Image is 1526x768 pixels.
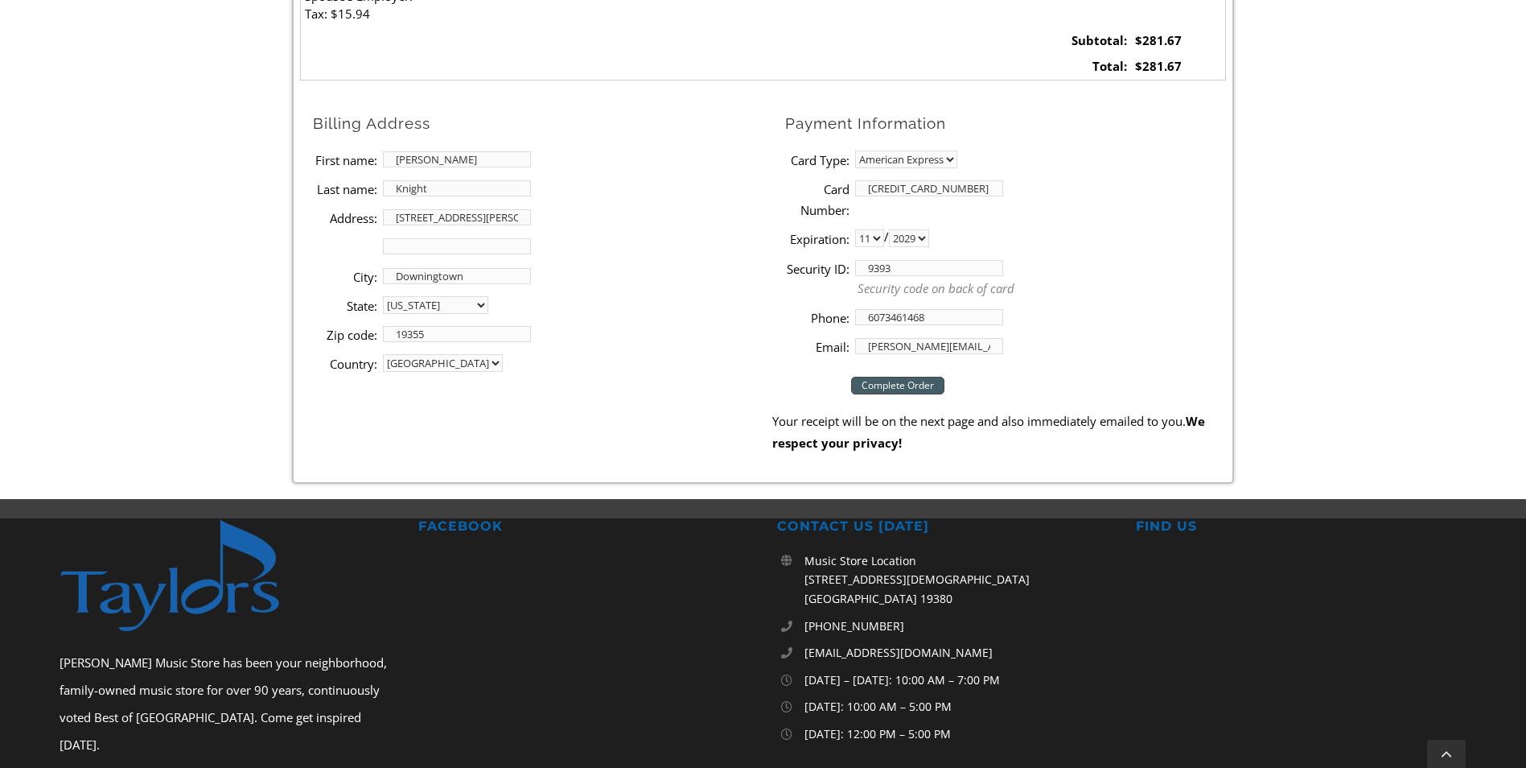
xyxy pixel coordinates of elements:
[785,150,849,171] label: Card Type:
[1136,518,1466,535] h2: FIND US
[777,518,1108,535] h2: CONTACT US [DATE]
[383,296,488,314] select: State billing address
[1036,27,1131,54] td: Subtotal:
[383,354,503,372] select: country
[313,208,377,229] label: Address:
[804,697,1108,716] p: [DATE]: 10:00 AM – 5:00 PM
[313,266,377,287] label: City:
[60,654,387,753] span: [PERSON_NAME] Music Store has been your neighborhood, family-owned music store for over 90 years,...
[772,413,1205,450] strong: We respect your privacy!
[785,229,849,250] label: Expiration:
[804,617,1108,636] a: [PHONE_NUMBER]
[785,179,849,221] label: Card Number:
[772,411,1226,453] p: Your receipt will be on the next page and also immediately emailed to you.
[313,114,772,134] h2: Billing Address
[313,353,377,374] label: Country:
[858,279,1226,298] p: Security code on back of card
[804,645,993,660] span: [EMAIL_ADDRESS][DOMAIN_NAME]
[313,150,377,171] label: First name:
[804,551,1108,609] p: Music Store Location [STREET_ADDRESS][DEMOGRAPHIC_DATA] [GEOGRAPHIC_DATA] 19380
[313,295,377,316] label: State:
[785,114,1226,134] h2: Payment Information
[313,179,377,200] label: Last name:
[785,337,849,357] label: Email:
[851,377,944,394] input: Complete Order
[1036,53,1131,80] td: Total:
[804,725,1108,744] p: [DATE]: 12:00 PM – 5:00 PM
[1131,53,1225,80] td: $281.67
[418,518,749,535] h2: FACEBOOK
[785,308,849,328] label: Phone:
[804,671,1108,690] p: [DATE] – [DATE]: 10:00 AM – 7:00 PM
[60,518,313,633] img: footer-logo
[1131,27,1225,54] td: $281.67
[785,258,849,279] label: Security ID:
[313,324,377,345] label: Zip code:
[785,224,1226,253] li: /
[804,643,1108,663] a: [EMAIL_ADDRESS][DOMAIN_NAME]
